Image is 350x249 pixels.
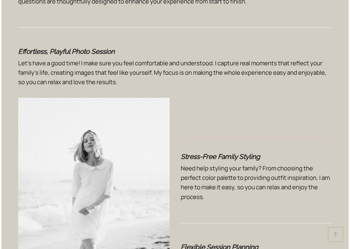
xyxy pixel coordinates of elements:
[18,58,332,87] p: Let’s have a good time! I make sure you feel comfortable and understood. I capture real moments t...
[18,47,115,55] em: Effortless, Playful Photo Session
[181,163,332,202] p: Need help styling your family? From choosing the perfect color palette to providing outfit inspir...
[328,227,343,242] a: Scroll to top
[181,153,260,160] em: Stress-Free Family Styling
